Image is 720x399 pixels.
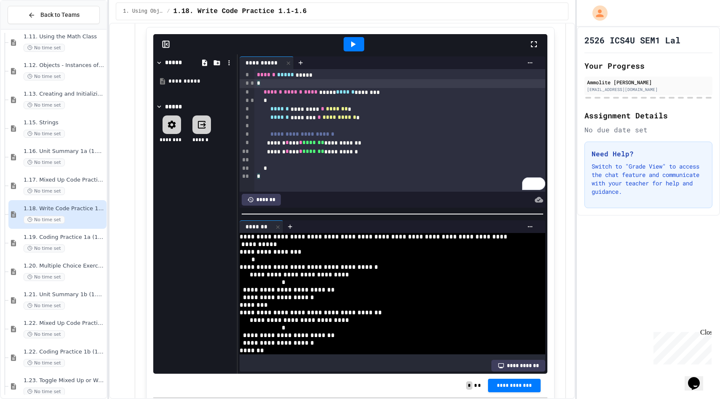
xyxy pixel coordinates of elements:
span: 1.21. Unit Summary 1b (1.7-1.15) [24,291,105,298]
span: No time set [24,158,65,166]
span: 1.22. Coding Practice 1b (1.7-1.15) [24,348,105,356]
span: 1.20. Multiple Choice Exercises for Unit 1a (1.1-1.6) [24,262,105,270]
span: No time set [24,302,65,310]
span: 1.13. Creating and Initializing Objects: Constructors [24,91,105,98]
span: 1.22. Mixed Up Code Practice 1b (1.7-1.15) [24,320,105,327]
span: No time set [24,330,65,338]
span: No time set [24,72,65,80]
span: No time set [24,216,65,224]
span: / [167,8,170,15]
h2: Your Progress [584,60,712,72]
div: Chat with us now!Close [3,3,58,54]
span: 1. Using Objects and Methods [123,8,163,15]
p: Switch to "Grade View" to access the chat feature and communicate with your teacher for help and ... [592,162,705,196]
h3: Need Help? [592,149,705,159]
div: Ammolite [PERSON_NAME] [587,78,710,86]
span: 1.16. Unit Summary 1a (1.1-1.6) [24,148,105,155]
div: [EMAIL_ADDRESS][DOMAIN_NAME] [587,86,710,93]
span: 1.11. Using the Math Class [24,33,105,40]
span: No time set [24,44,65,52]
button: Back to Teams [8,6,100,24]
div: To enrich screen reader interactions, please activate Accessibility in Grammarly extension settings [254,69,545,192]
span: 1.18. Write Code Practice 1.1-1.6 [24,205,105,212]
span: 1.18. Write Code Practice 1.1-1.6 [173,6,307,16]
iframe: chat widget [685,365,712,391]
span: No time set [24,187,65,195]
span: No time set [24,388,65,396]
span: No time set [24,359,65,367]
h2: Assignment Details [584,110,712,121]
span: 1.12. Objects - Instances of Classes [24,62,105,69]
span: No time set [24,244,65,252]
span: No time set [24,273,65,281]
span: 1.19. Coding Practice 1a (1.1-1.6) [24,234,105,241]
iframe: chat widget [650,329,712,364]
span: 1.23. Toggle Mixed Up or Write Code Practice 1b (1.7-1.15) [24,377,105,384]
h1: 2526 ICS4U SEM1 Lal [584,34,680,46]
span: No time set [24,101,65,109]
span: 1.17. Mixed Up Code Practice 1.1-1.6 [24,177,105,184]
span: Back to Teams [40,11,80,19]
span: No time set [24,130,65,138]
span: 1.15. Strings [24,119,105,126]
div: No due date set [584,125,712,135]
div: My Account [584,3,610,23]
